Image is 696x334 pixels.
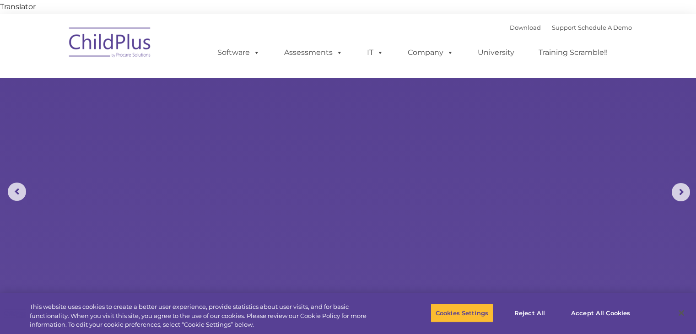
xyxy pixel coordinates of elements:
[275,43,352,62] a: Assessments
[30,302,383,329] div: This website uses cookies to create a better user experience, provide statistics about user visit...
[65,21,156,67] img: ChildPlus by Procare Solutions
[552,24,576,31] a: Support
[671,303,691,323] button: Close
[469,43,523,62] a: University
[510,24,632,31] font: |
[399,43,463,62] a: Company
[578,24,632,31] a: Schedule A Demo
[510,24,541,31] a: Download
[501,303,558,323] button: Reject All
[358,43,393,62] a: IT
[566,303,635,323] button: Accept All Cookies
[529,43,617,62] a: Training Scramble!!
[208,43,269,62] a: Software
[431,303,493,323] button: Cookies Settings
